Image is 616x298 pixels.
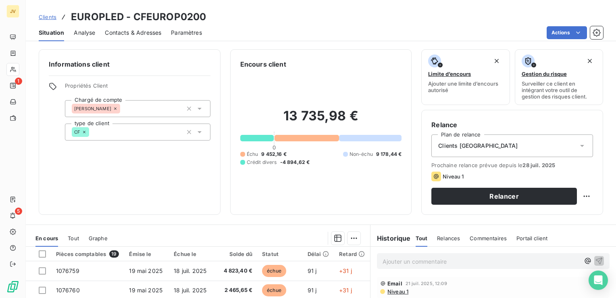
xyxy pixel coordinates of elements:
[273,144,276,151] span: 0
[308,287,317,294] span: 91 j
[105,29,161,37] span: Contacts & Adresses
[129,251,164,257] div: Émise le
[370,233,411,243] h6: Historique
[416,235,428,241] span: Tout
[89,128,96,136] input: Ajouter une valeur
[516,235,547,241] span: Portail client
[171,29,202,37] span: Paramètres
[428,80,503,93] span: Ajouter une limite d’encours autorisé
[515,49,603,105] button: Gestion du risqueSurveiller ce client en intégrant votre outil de gestion des risques client.
[240,59,286,69] h6: Encours client
[421,49,510,105] button: Limite d’encoursAjouter une limite d’encours autorisé
[280,159,310,166] span: -4 894,62 €
[308,267,317,274] span: 91 j
[39,14,56,20] span: Clients
[339,251,365,257] div: Retard
[221,251,252,257] div: Solde dû
[35,235,58,241] span: En cours
[15,208,22,215] span: 5
[221,267,252,275] span: 4 823,40 €
[247,151,258,158] span: Échu
[438,142,518,150] span: Clients [GEOGRAPHIC_DATA]
[39,29,64,37] span: Situation
[6,79,19,92] a: 1
[262,284,286,296] span: échue
[262,251,298,257] div: Statut
[221,286,252,294] span: 2 465,65 €
[174,251,211,257] div: Échue le
[431,162,593,168] span: Prochaine relance prévue depuis le
[247,159,277,166] span: Crédit divers
[308,251,330,257] div: Délai
[65,82,210,94] span: Propriétés Client
[470,235,507,241] span: Commentaires
[387,280,402,287] span: Email
[443,173,464,180] span: Niveau 1
[74,130,80,134] span: CF
[240,108,402,132] h2: 13 735,98 €
[339,267,352,274] span: +31 j
[547,26,587,39] button: Actions
[261,151,287,158] span: 9 452,16 €
[49,59,210,69] h6: Informations client
[431,188,577,205] button: Relancer
[15,78,22,85] span: 1
[129,267,162,274] span: 19 mai 2025
[71,10,206,24] h3: EUROPLED - CFEUROP0200
[56,250,120,258] div: Pièces comptables
[174,287,206,294] span: 18 juil. 2025
[74,29,95,37] span: Analyse
[428,71,471,77] span: Limite d’encours
[120,105,127,112] input: Ajouter une valeur
[262,265,286,277] span: échue
[339,287,352,294] span: +31 j
[174,267,206,274] span: 18 juil. 2025
[431,120,593,130] h6: Relance
[68,235,79,241] span: Tout
[89,235,108,241] span: Graphe
[522,162,555,168] span: 28 juil. 2025
[56,287,80,294] span: 1076760
[350,151,373,158] span: Non-échu
[376,151,402,158] span: 9 178,44 €
[589,271,608,290] div: Open Intercom Messenger
[74,106,111,111] span: [PERSON_NAME]
[522,71,567,77] span: Gestion du risque
[522,80,596,100] span: Surveiller ce client en intégrant votre outil de gestion des risques client.
[109,250,119,258] span: 19
[129,287,162,294] span: 19 mai 2025
[437,235,460,241] span: Relances
[6,5,19,18] div: JV
[56,267,79,274] span: 1076759
[39,13,56,21] a: Clients
[6,280,19,293] img: Logo LeanPay
[406,281,447,286] span: 21 juil. 2025, 12:09
[387,288,408,295] span: Niveau 1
